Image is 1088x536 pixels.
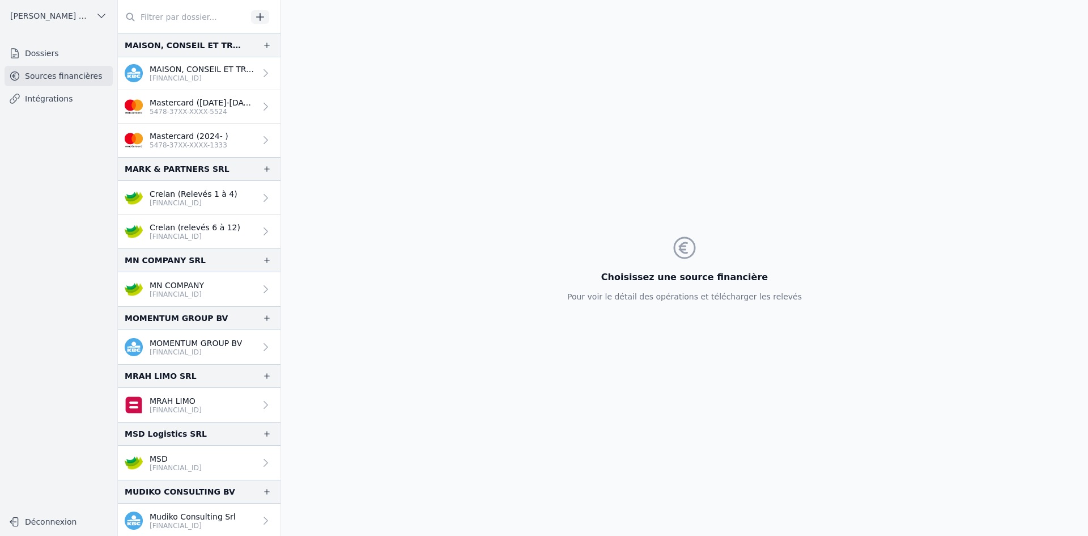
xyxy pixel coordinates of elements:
[125,427,207,441] div: MSD Logistics SRL
[150,188,237,200] p: Crelan (Relevés 1 à 4)
[118,181,280,215] a: Crelan (Relevés 1 à 4) [FINANCIAL_ID]
[150,280,204,291] p: MN COMPANY
[125,189,143,207] img: crelan.png
[118,90,280,124] a: Mastercard ([DATE]-[DATE]) 5478-37XX-XXXX-5524
[150,64,256,75] p: MAISON, CONSEIL ET TRAVAUX SRL
[125,311,228,325] div: MOMENTUM GROUP BV
[118,124,280,157] a: Mastercard (2024- ) 5478-37XX-XXXX-1333
[5,88,113,109] a: Intégrations
[567,271,802,284] h3: Choisissez une source financière
[150,222,240,233] p: Crelan (relevés 6 à 12)
[150,232,240,241] p: [FINANCIAL_ID]
[125,222,143,240] img: crelan.png
[125,396,143,414] img: belfius.png
[118,330,280,364] a: MOMENTUM GROUP BV [FINANCIAL_ID]
[150,107,256,116] p: 5478-37XX-XXXX-5524
[125,280,143,298] img: crelan.png
[125,64,143,82] img: kbc.png
[5,513,113,531] button: Déconnexion
[150,406,202,415] p: [FINANCIAL_ID]
[125,512,143,530] img: kbc.png
[5,7,113,25] button: [PERSON_NAME] ET PARTNERS SRL
[150,130,228,142] p: Mastercard (2024- )
[150,511,236,522] p: Mudiko Consulting Srl
[125,162,229,176] div: MARK & PARTNERS SRL
[125,369,197,383] div: MRAH LIMO SRL
[125,39,244,52] div: MAISON, CONSEIL ET TRAVAUX SRL
[150,97,256,108] p: Mastercard ([DATE]-[DATE])
[125,485,235,499] div: MUDIKO CONSULTING BV
[125,254,206,267] div: MN COMPANY SRL
[150,395,202,407] p: MRAH LIMO
[567,291,802,302] p: Pour voir le détail des opérations et télécharger les relevés
[5,43,113,64] a: Dossiers
[125,454,143,472] img: crelan.png
[150,290,204,299] p: [FINANCIAL_ID]
[150,141,228,150] p: 5478-37XX-XXXX-1333
[150,199,237,208] p: [FINANCIAL_ID]
[150,74,256,83] p: [FINANCIAL_ID]
[150,521,236,530] p: [FINANCIAL_ID]
[118,215,280,248] a: Crelan (relevés 6 à 12) [FINANCIAL_ID]
[118,272,280,306] a: MN COMPANY [FINANCIAL_ID]
[5,66,113,86] a: Sources financières
[118,388,280,422] a: MRAH LIMO [FINANCIAL_ID]
[150,348,242,357] p: [FINANCIAL_ID]
[118,7,247,27] input: Filtrer par dossier...
[118,57,280,90] a: MAISON, CONSEIL ET TRAVAUX SRL [FINANCIAL_ID]
[125,98,143,116] img: imageedit_2_6530439554.png
[10,10,91,22] span: [PERSON_NAME] ET PARTNERS SRL
[150,337,242,349] p: MOMENTUM GROUP BV
[150,463,202,472] p: [FINANCIAL_ID]
[150,453,202,465] p: MSD
[118,446,280,480] a: MSD [FINANCIAL_ID]
[125,338,143,356] img: kbc.png
[125,131,143,149] img: imageedit_2_6530439554.png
